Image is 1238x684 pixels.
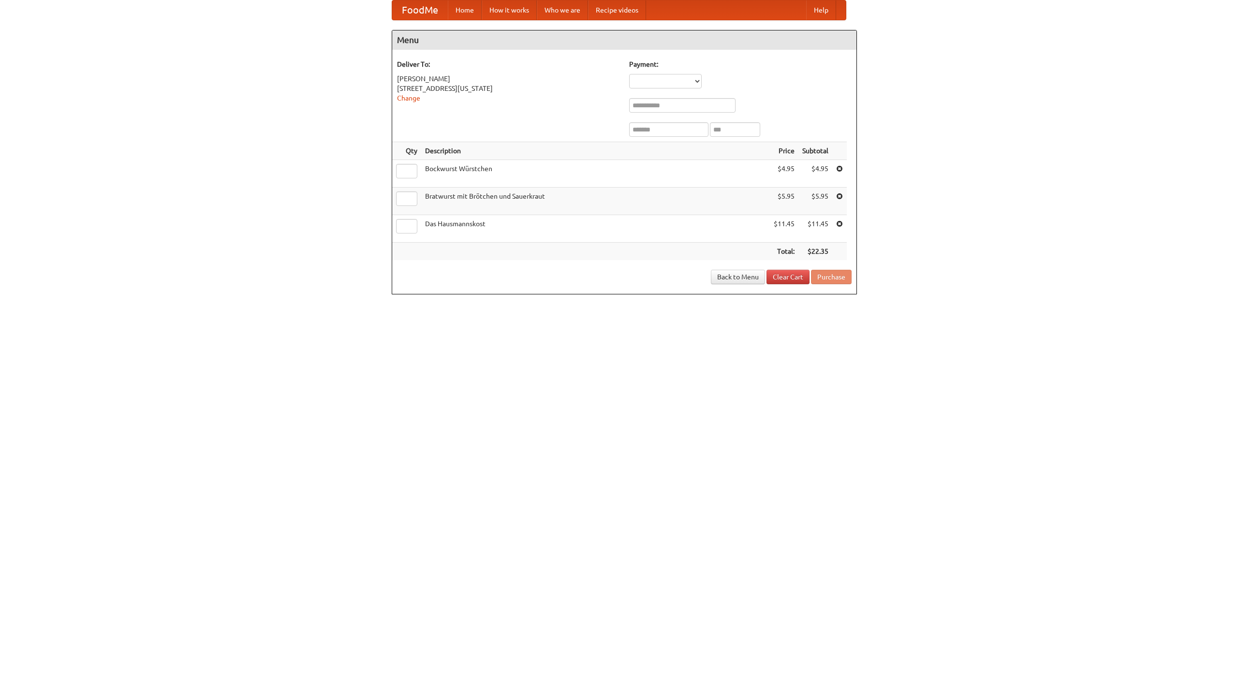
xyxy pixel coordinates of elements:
[766,270,810,284] a: Clear Cart
[798,243,832,261] th: $22.35
[770,215,798,243] td: $11.45
[770,243,798,261] th: Total:
[770,160,798,188] td: $4.95
[798,215,832,243] td: $11.45
[392,0,448,20] a: FoodMe
[798,188,832,215] td: $5.95
[421,215,770,243] td: Das Hausmannskost
[537,0,588,20] a: Who we are
[588,0,646,20] a: Recipe videos
[482,0,537,20] a: How it works
[392,142,421,160] th: Qty
[798,160,832,188] td: $4.95
[397,74,619,84] div: [PERSON_NAME]
[770,142,798,160] th: Price
[711,270,765,284] a: Back to Menu
[770,188,798,215] td: $5.95
[629,59,852,69] h5: Payment:
[811,270,852,284] button: Purchase
[392,30,856,50] h4: Menu
[421,160,770,188] td: Bockwurst Würstchen
[421,188,770,215] td: Bratwurst mit Brötchen und Sauerkraut
[798,142,832,160] th: Subtotal
[421,142,770,160] th: Description
[397,84,619,93] div: [STREET_ADDRESS][US_STATE]
[397,59,619,69] h5: Deliver To:
[397,94,420,102] a: Change
[806,0,836,20] a: Help
[448,0,482,20] a: Home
